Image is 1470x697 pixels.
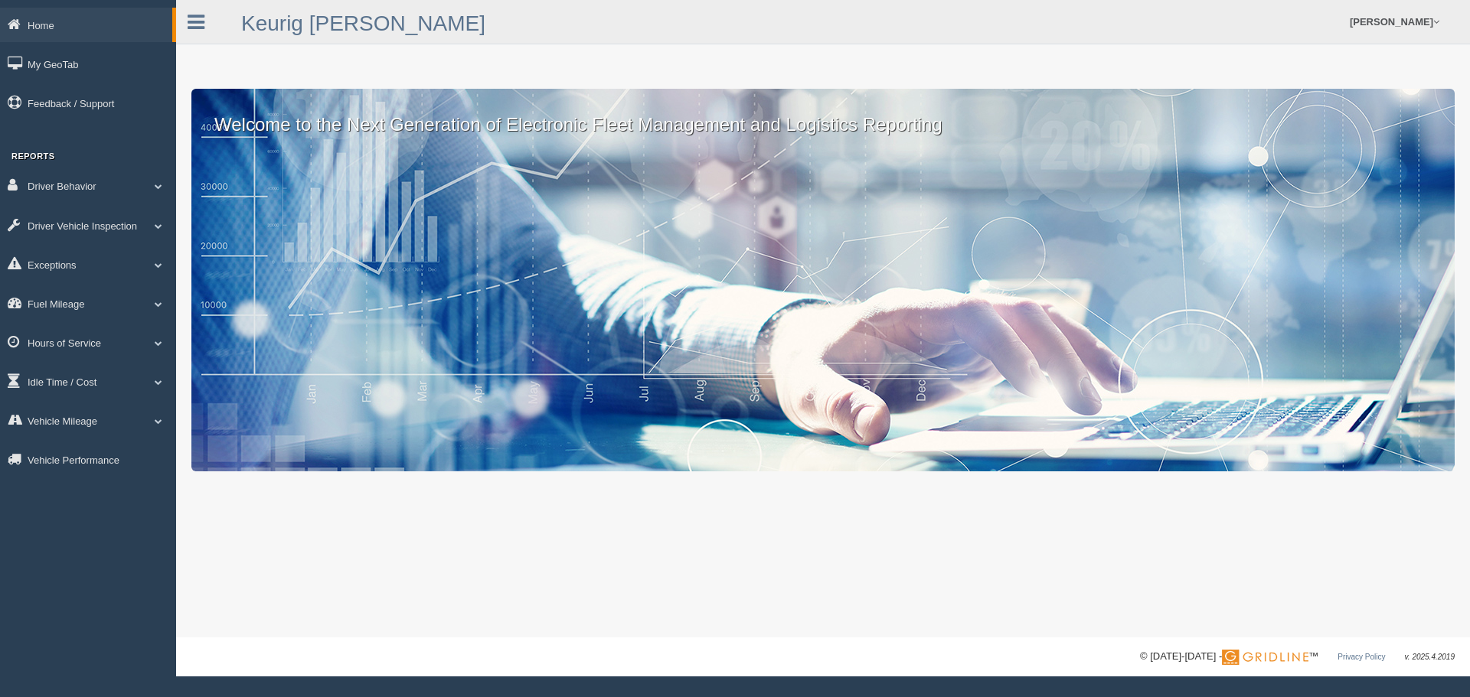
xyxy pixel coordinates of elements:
[1140,649,1455,665] div: © [DATE]-[DATE] - ™
[241,11,485,35] a: Keurig [PERSON_NAME]
[1338,653,1385,661] a: Privacy Policy
[1222,650,1308,665] img: Gridline
[1405,653,1455,661] span: v. 2025.4.2019
[191,89,1455,138] p: Welcome to the Next Generation of Electronic Fleet Management and Logistics Reporting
